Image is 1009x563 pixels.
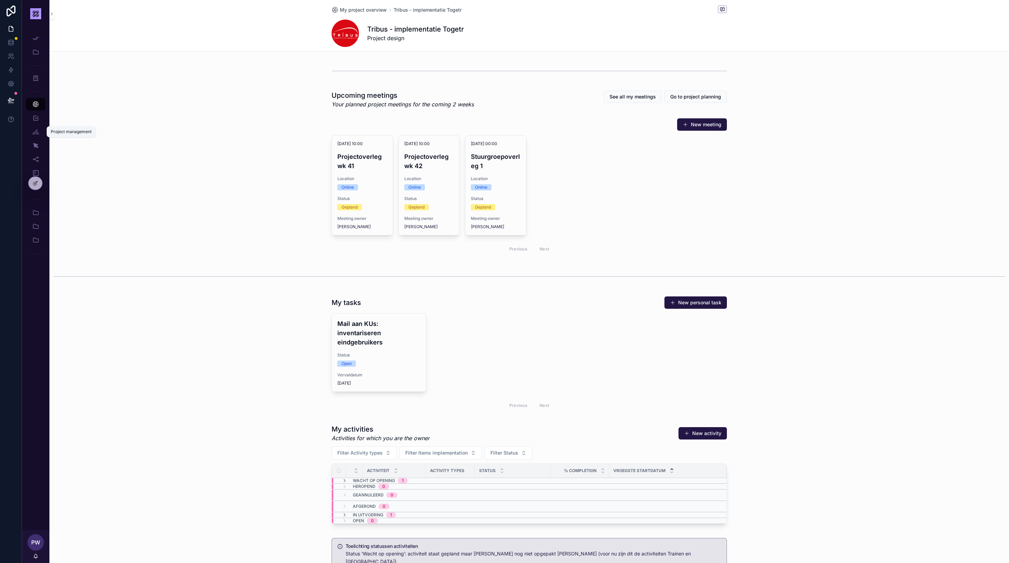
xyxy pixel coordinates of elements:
span: Activity types [430,468,464,473]
span: Activiteit [367,468,390,473]
a: [DATE] 00:00Stuurgroepoverleg 1LocationOnlineStatusGeplandMeeting owner[PERSON_NAME] [465,135,526,235]
span: Geannuleerd [353,492,384,498]
span: Wacht op opening [353,478,395,483]
span: Filter Activity types [337,449,383,456]
span: Location [337,176,387,181]
a: [PERSON_NAME] [337,224,371,230]
button: Select Button [485,446,532,459]
h5: Toelichting statussen activiteiten [346,544,721,549]
span: Status [337,352,420,358]
h1: My activities [332,424,430,434]
span: Filter Status [490,449,518,456]
a: Mail aan KUs: inventariseren eindgebruikersStatusOpenVervaldatum[DATE] [332,313,426,392]
div: 1 [390,512,392,518]
div: scrollable content [22,27,49,268]
a: My project overview [332,7,387,13]
h4: Stuurgroepoverleg 1 [471,152,521,171]
span: [DATE] 10:00 [404,141,454,146]
span: Open [353,518,364,524]
span: Heropend [353,484,375,489]
span: See all my meetings [610,93,656,100]
a: [DATE] 10:00Projectoverleg wk 42LocationOnlineStatusGeplandMeeting owner[PERSON_NAME] [398,135,460,235]
div: Online [341,184,354,190]
div: Online [475,184,487,190]
span: In uitvoering [353,512,383,518]
div: 0 [382,484,385,489]
div: 0 [371,518,374,524]
div: Gepland [341,204,358,210]
span: PW [31,538,40,547]
span: Status [479,468,496,473]
span: Status [337,196,387,201]
span: Go to project planning [670,93,721,100]
h1: Upcoming meetings [332,91,474,100]
span: Vervaldatum [337,372,420,378]
button: New activity [679,427,727,439]
span: [DATE] [337,380,420,386]
div: Gepland [475,204,491,210]
button: Go to project planning [664,91,727,103]
div: Project management [51,129,92,134]
span: Vroegste startdatum [613,468,665,473]
span: [DATE] 10:00 [337,141,387,146]
span: % Completion [564,468,596,473]
h1: Tribus - implementatie Togetr [367,24,464,34]
span: Meeting owner [337,216,387,221]
em: Your planned project meetings for the coming 2 weeks [332,100,474,108]
div: 0 [383,504,385,509]
span: Location [471,176,521,181]
span: Project design [367,34,464,42]
h4: Mail aan KUs: inventariseren eindgebruikers [337,319,420,347]
span: My project overview [340,7,387,13]
div: 1 [402,478,404,483]
div: Gepland [408,204,425,210]
a: Tribus - implementatie Togetr [394,7,462,13]
h4: Projectoverleg wk 42 [404,152,454,171]
button: New meeting [677,118,727,131]
h1: My tasks [332,298,361,307]
span: Status [471,196,521,201]
span: Location [404,176,454,181]
span: [DATE] 00:00 [471,141,521,146]
div: Online [408,184,421,190]
button: Select Button [332,446,397,459]
a: [DATE] 10:00Projectoverleg wk 41LocationOnlineStatusGeplandMeeting owner[PERSON_NAME] [332,135,393,235]
a: [PERSON_NAME] [471,224,504,230]
span: Status [404,196,454,201]
div: 0 [391,492,393,498]
button: New personal task [664,296,727,309]
div: Open [341,361,352,367]
button: See all my meetings [604,91,662,103]
button: Select Button [399,446,482,459]
span: Afgerond [353,504,376,509]
span: Filter Items implementation [405,449,468,456]
h4: Projectoverleg wk 41 [337,152,387,171]
span: Meeting owner [404,216,454,221]
span: Meeting owner [471,216,521,221]
em: Activities for which you are the owner [332,434,430,442]
a: [PERSON_NAME] [404,224,438,230]
img: App logo [30,8,41,19]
